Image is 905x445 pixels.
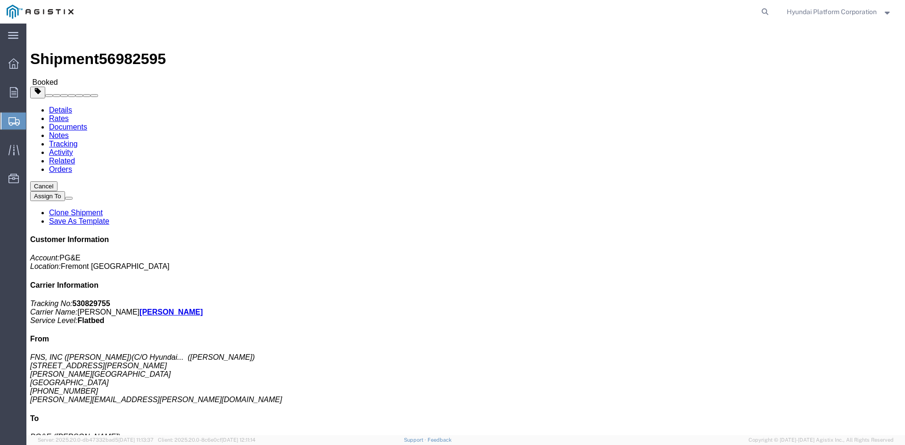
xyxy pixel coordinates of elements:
span: Client: 2025.20.0-8c6e0cf [158,437,255,443]
span: Server: 2025.20.0-db47332bad5 [38,437,154,443]
a: Feedback [428,437,452,443]
span: Copyright © [DATE]-[DATE] Agistix Inc., All Rights Reserved [749,436,894,444]
iframe: FS Legacy Container [26,24,905,435]
a: Support [404,437,428,443]
span: Hyundai Platform Corporation [787,7,877,17]
span: [DATE] 11:13:37 [118,437,154,443]
span: [DATE] 12:11:14 [222,437,255,443]
img: logo [7,5,74,19]
button: Hyundai Platform Corporation [786,6,892,17]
